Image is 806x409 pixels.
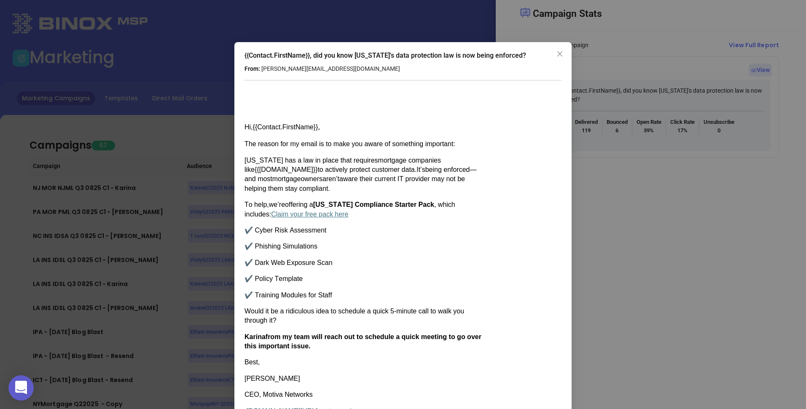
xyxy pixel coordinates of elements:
[416,166,425,173] span: It’s
[244,65,260,72] b: From:
[553,51,567,57] span: Close
[285,201,313,208] span: offering a
[244,123,322,131] font: {{Contact.FirstName}}
[244,157,477,192] span: {{[DOMAIN_NAME]}}
[244,123,253,131] span: Hi,
[244,201,269,208] span: To help,
[244,157,378,164] span: [US_STATE] has a law in place that requires
[322,175,339,182] span: aren’t
[244,140,455,147] span: The reason for my email is to make you aware of something important:
[244,391,313,398] span: CEO, Motiva Networks
[244,358,260,366] span: Best,
[244,275,303,282] span: ✔️ Policy Template
[244,333,481,350] span: from my team will reach out to schedule a quick meeting to go over this important issue.
[553,47,567,61] button: Close
[244,259,333,266] span: ✔️ Dark Web Exposure Scan
[318,123,320,131] span: ,
[244,51,562,61] div: {{Contact.FirstName}}, did you know [US_STATE]'s data protection law is now being enforced?
[301,175,322,182] span: owners
[378,157,433,164] span: mortgage compan
[244,333,266,340] span: Karina
[244,175,465,192] span: aware their current IT provider may not be helping them stay compliant.
[244,227,326,234] span: ✔️ Cyber Risk Assessment
[244,201,455,217] span: , which includes:
[244,291,332,299] span: ✔️ Training Modules for Staff
[556,51,563,57] span: close
[244,375,300,382] span: [PERSON_NAME]
[272,175,301,182] span: mortgage
[271,211,348,218] a: Claim your free pack here
[244,243,317,250] span: ✔️ Phishing Simulations
[317,166,416,173] span: to actively protect customer data.
[313,201,434,208] span: [US_STATE] Compliance Starter Pack
[269,201,285,208] span: we’re
[244,307,464,324] span: Would it be a ridiculous idea to schedule a quick 5-minute call to walk you through it?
